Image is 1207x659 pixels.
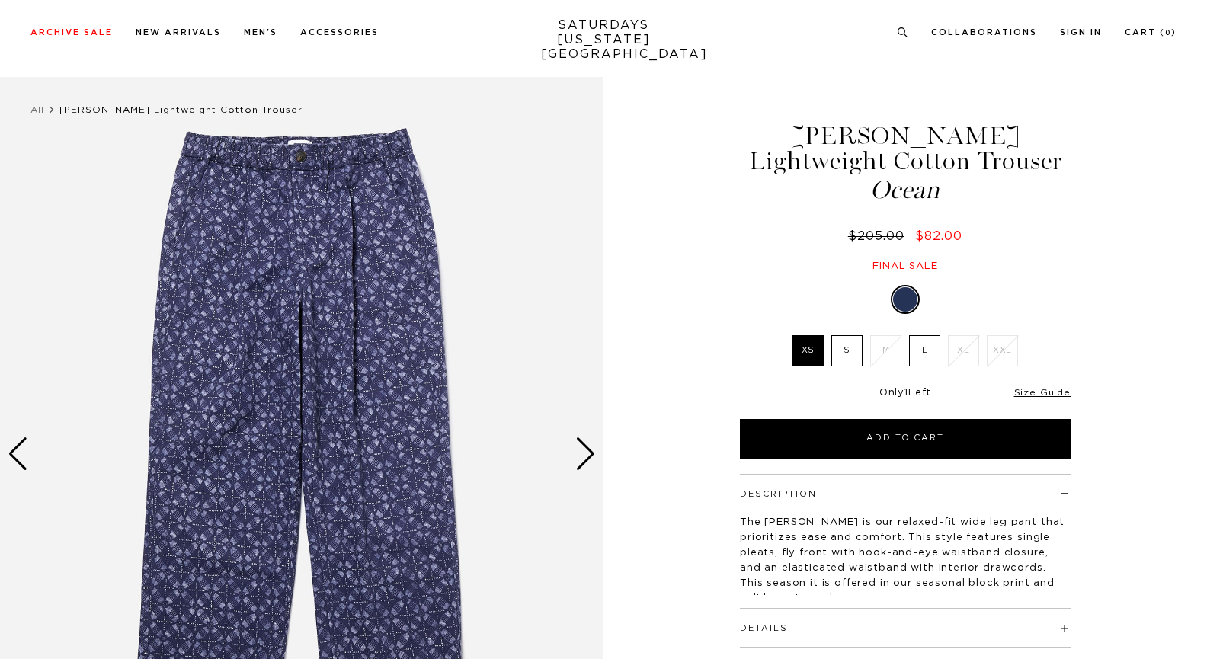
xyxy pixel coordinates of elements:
[740,419,1071,459] button: Add to Cart
[915,230,962,242] span: $82.00
[300,28,379,37] a: Accessories
[831,335,863,366] label: S
[931,28,1037,37] a: Collaborations
[8,437,28,471] div: Previous slide
[1165,30,1171,37] small: 0
[909,335,940,366] label: L
[136,28,221,37] a: New Arrivals
[740,490,817,498] button: Description
[740,387,1071,400] div: Only Left
[30,28,113,37] a: Archive Sale
[738,260,1073,273] div: Final sale
[740,515,1071,606] p: The [PERSON_NAME] is our relaxed-fit wide leg pant that prioritizes ease and comfort. This style ...
[904,388,908,398] span: 1
[244,28,277,37] a: Men's
[1014,388,1071,397] a: Size Guide
[541,18,667,62] a: SATURDAYS[US_STATE][GEOGRAPHIC_DATA]
[1125,28,1177,37] a: Cart (0)
[740,624,788,632] button: Details
[575,437,596,471] div: Next slide
[738,178,1073,203] span: Ocean
[738,123,1073,203] h1: [PERSON_NAME] Lightweight Cotton Trouser
[1060,28,1102,37] a: Sign In
[792,335,824,366] label: XS
[59,105,303,114] span: [PERSON_NAME] Lightweight Cotton Trouser
[848,230,911,242] del: $205.00
[30,105,44,114] a: All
